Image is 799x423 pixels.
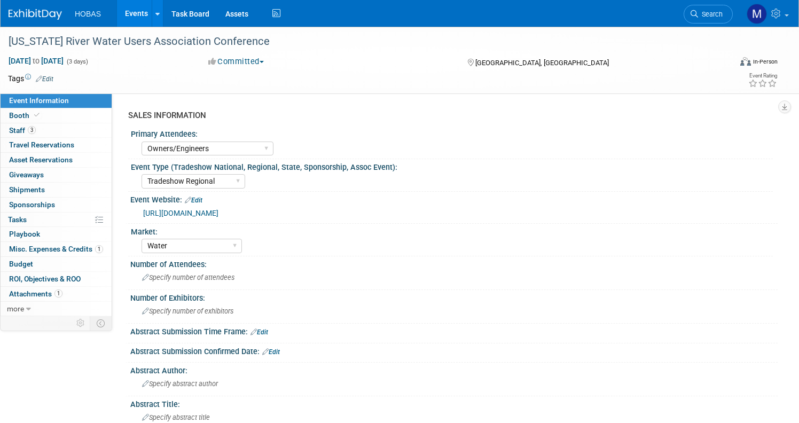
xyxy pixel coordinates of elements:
[95,245,103,253] span: 1
[131,224,773,237] div: Market:
[262,348,280,356] a: Edit
[8,56,64,66] span: [DATE] [DATE]
[9,111,42,120] span: Booth
[698,10,723,18] span: Search
[75,10,101,18] span: HOBAS
[1,168,112,182] a: Giveaways
[1,138,112,152] a: Travel Reservations
[142,307,233,315] span: Specify number of exhibitors
[185,197,202,204] a: Edit
[143,209,218,217] a: [URL][DOMAIN_NAME]
[128,110,770,121] div: SALES INFORMATION
[205,56,268,67] button: Committed
[130,256,778,270] div: Number of Attendees:
[250,328,268,336] a: Edit
[7,304,24,313] span: more
[142,413,210,421] span: Specify abstract title
[740,57,751,66] img: Format-Inperson.png
[9,170,44,179] span: Giveaways
[130,343,778,357] div: Abstract Submission Confirmed Date:
[130,324,778,338] div: Abstract Submission Time Frame:
[66,58,88,65] span: (3 days)
[131,126,773,139] div: Primary Attendees:
[475,59,609,67] span: [GEOGRAPHIC_DATA], [GEOGRAPHIC_DATA]
[9,260,33,268] span: Budget
[9,200,55,209] span: Sponsorships
[684,5,733,23] a: Search
[9,230,40,238] span: Playbook
[9,126,36,135] span: Staff
[9,185,45,194] span: Shipments
[8,215,27,224] span: Tasks
[1,242,112,256] a: Misc. Expenses & Credits1
[9,155,73,164] span: Asset Reservations
[663,56,778,72] div: Event Format
[54,289,62,297] span: 1
[72,316,90,330] td: Personalize Event Tab Strip
[748,73,777,79] div: Event Rating
[130,290,778,303] div: Number of Exhibitors:
[142,273,234,281] span: Specify number of attendees
[31,57,41,65] span: to
[1,123,112,138] a: Staff3
[9,289,62,298] span: Attachments
[34,112,40,118] i: Booth reservation complete
[36,75,53,83] a: Edit
[1,302,112,316] a: more
[747,4,767,24] img: Mike Bussio
[9,9,62,20] img: ExhibitDay
[90,316,112,330] td: Toggle Event Tabs
[130,192,778,206] div: Event Website:
[1,93,112,108] a: Event Information
[1,227,112,241] a: Playbook
[5,32,712,51] div: [US_STATE] River Water Users Association Conference
[130,396,778,410] div: Abstract Title:
[1,272,112,286] a: ROI, Objectives & ROO
[1,198,112,212] a: Sponsorships
[753,58,778,66] div: In-Person
[130,363,778,376] div: Abstract Author:
[1,108,112,123] a: Booth
[9,96,69,105] span: Event Information
[131,159,773,173] div: Event Type (Tradeshow National, Regional, State, Sponsorship, Assoc Event):
[1,213,112,227] a: Tasks
[1,153,112,167] a: Asset Reservations
[1,287,112,301] a: Attachments1
[8,73,53,84] td: Tags
[28,126,36,134] span: 3
[142,380,218,388] span: Specify abstract author
[9,245,103,253] span: Misc. Expenses & Credits
[1,257,112,271] a: Budget
[9,140,74,149] span: Travel Reservations
[9,275,81,283] span: ROI, Objectives & ROO
[1,183,112,197] a: Shipments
